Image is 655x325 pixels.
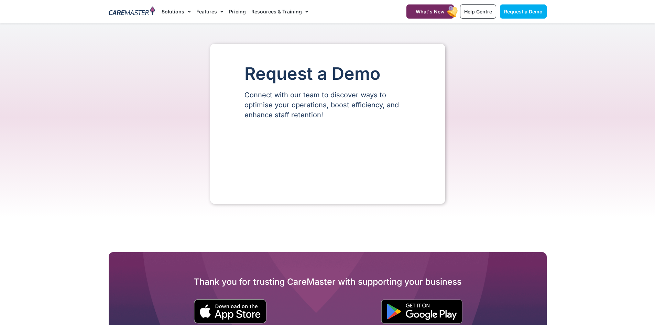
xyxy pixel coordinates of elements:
a: Request a Demo [500,4,547,19]
span: What's New [416,9,445,14]
span: Request a Demo [504,9,543,14]
img: "Get is on" Black Google play button. [381,300,462,324]
img: CareMaster Logo [109,7,155,17]
a: What's New [406,4,454,19]
h2: Thank you for trusting CareMaster with supporting your business [109,276,547,287]
h1: Request a Demo [244,64,411,83]
p: Connect with our team to discover ways to optimise your operations, boost efficiency, and enhance... [244,90,411,120]
img: small black download on the apple app store button. [194,299,267,324]
span: Help Centre [464,9,492,14]
iframe: Form 0 [244,132,411,183]
a: Help Centre [460,4,496,19]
